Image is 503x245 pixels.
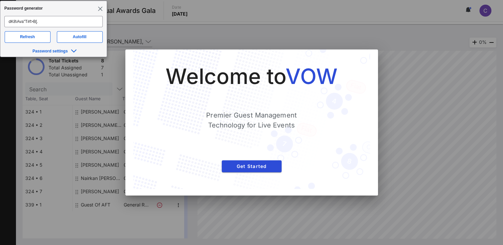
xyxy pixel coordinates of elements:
[222,160,282,172] button: Get Started
[32,48,67,52] span: Password settings
[4,30,50,42] button: Refresh
[286,63,337,89] span: VOW
[206,110,297,137] div: Premier Guest Management Technology for Live Events
[227,163,276,169] span: Get Started
[4,4,42,11] span: Password generator
[97,5,102,10] span: Close
[57,30,102,42] button: Autofill
[166,73,337,80] div: Welcome to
